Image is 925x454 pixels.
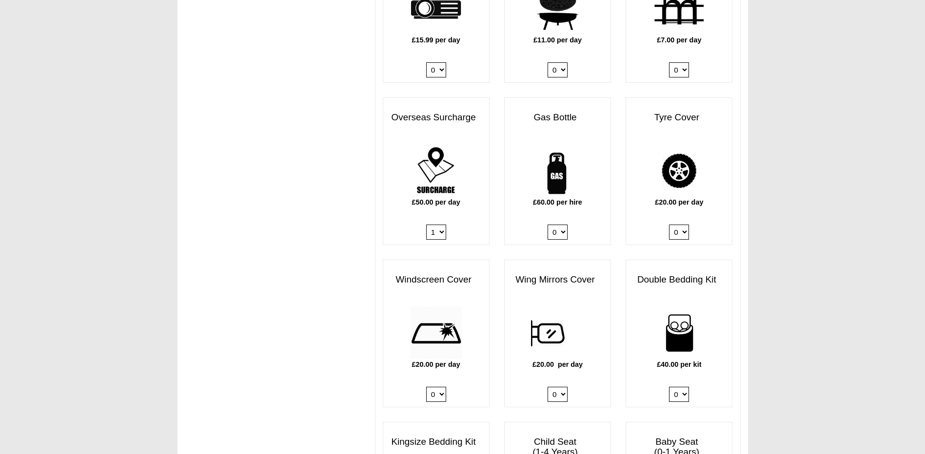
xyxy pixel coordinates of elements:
img: tyre.png [652,144,706,197]
h3: Wing Mirrors Cover [505,270,610,290]
img: gas-bottle.png [531,144,584,197]
h3: Windscreen Cover [383,270,489,290]
b: £40.00 per kit [657,360,701,368]
b: £7.00 per day [657,36,701,44]
h3: Tyre Cover [626,108,732,128]
img: surcharge.png [410,144,463,197]
b: £50.00 per day [412,198,460,206]
b: £20.00 per day [532,360,583,368]
h3: Kingsize Bedding Kit [383,432,489,452]
b: £11.00 per day [533,36,582,44]
b: £15.99 per day [412,36,460,44]
h3: Gas Bottle [505,108,610,128]
h3: Overseas Surcharge [383,108,489,128]
b: £20.00 per day [412,360,460,368]
img: bedding-for-two.png [652,306,706,359]
img: wing.png [531,306,584,359]
img: windscreen.png [410,306,463,359]
h3: Double Bedding Kit [626,270,732,290]
b: £60.00 per hire [533,198,582,206]
b: £20.00 per day [655,198,703,206]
